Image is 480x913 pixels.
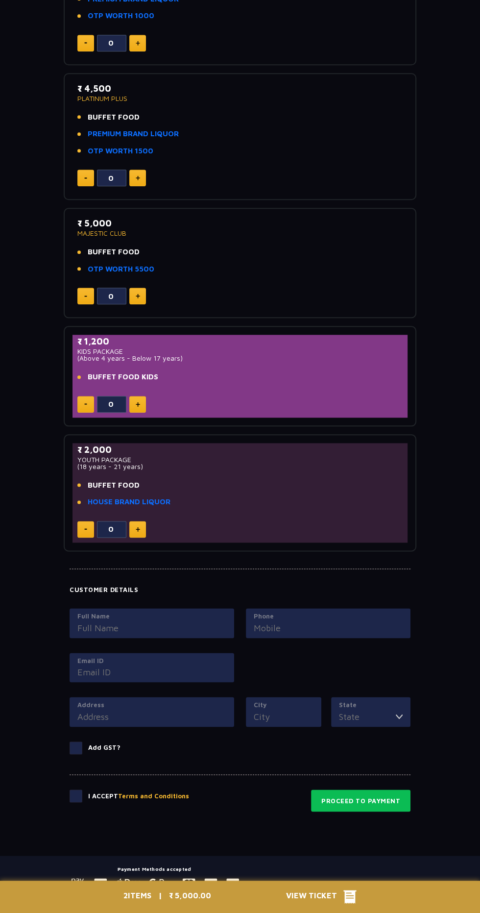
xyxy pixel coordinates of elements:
p: ₹ 5,000 [77,217,403,230]
a: PREMIUM BRAND LIQUOR [88,128,179,140]
a: OTP WORTH 1500 [88,146,153,157]
label: Address [77,700,226,710]
button: Proceed to Payment [311,790,410,812]
span: BUFFET FOOD KIDS [88,371,158,383]
a: HOUSE BRAND LIQUOR [88,496,170,508]
span: BUFFET FOOD [88,247,140,258]
img: plus [136,41,140,46]
button: View Ticket [286,889,357,904]
input: City [254,710,313,723]
p: PLATINUM PLUS [77,95,403,102]
img: plus [136,527,140,532]
input: Mobile [254,621,403,635]
p: KIDS PACKAGE [77,348,403,355]
img: toggler icon [396,710,403,723]
p: | [151,889,169,904]
img: minus [84,42,87,44]
p: ITEMS [123,889,151,904]
span: View Ticket [286,889,343,904]
p: YOUTH PACKAGE [77,456,403,463]
label: Phone [254,612,403,621]
p: ₹ 4,500 [77,82,403,95]
input: State [339,710,396,723]
h4: Customer Details [70,586,410,594]
p: ₹ 1,200 [77,335,403,348]
input: Full Name [77,621,226,635]
img: plus [136,402,140,407]
img: minus [84,177,87,179]
img: plus [136,175,140,180]
span: BUFFET FOOD [88,112,140,123]
span: BUFFET FOOD [88,480,140,491]
img: minus [84,296,87,297]
label: Full Name [77,612,226,621]
p: Add GST? [88,743,120,753]
p: ₹ 2,000 [77,443,403,456]
a: OTP WORTH 1000 [88,10,154,22]
img: plus [136,294,140,298]
h5: Payment Methods accepted [118,865,192,871]
input: Email ID [77,666,226,679]
button: Terms and Conditions [118,791,189,801]
p: MAJESTIC CLUB [77,230,403,237]
p: (Above 4 years - Below 17 years) [77,355,403,362]
span: 2 [123,891,128,900]
a: OTP WORTH 5500 [88,264,154,275]
p: I Accept [88,791,189,801]
p: (18 years - 21 years) [77,463,403,470]
span: ₹ 5,000.00 [169,891,211,900]
label: State [339,700,403,710]
label: City [254,700,313,710]
img: minus [84,403,87,405]
img: minus [84,528,87,530]
label: Email ID [77,656,226,666]
input: Address [77,710,226,723]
